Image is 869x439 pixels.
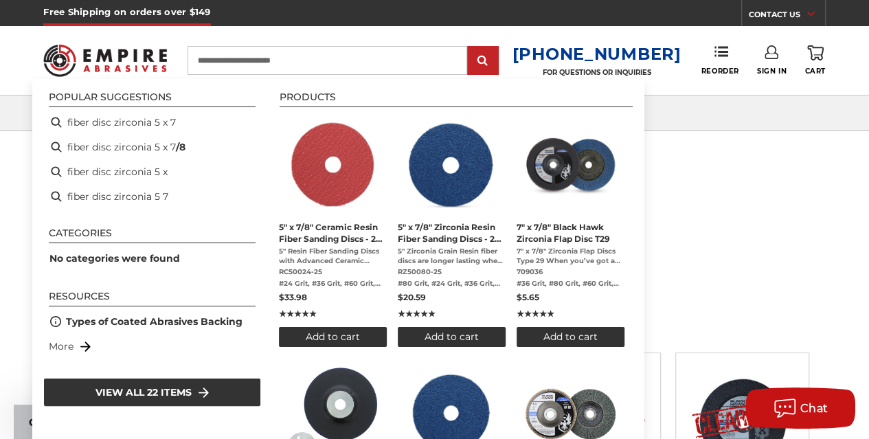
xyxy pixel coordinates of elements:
li: Types of Coated Abrasives Backing [43,309,261,334]
span: 5" Zirconia Grain Resin fiber discs are longer lasting when it comes to grinding, sanding and pol... [398,247,506,266]
span: View all 22 items [95,385,192,400]
li: fiber disc zirconia 5 x 7 [43,110,261,135]
a: Types of Coated Abrasives Backing [66,315,242,329]
li: Resources [49,291,256,306]
span: $33.98 [279,292,307,302]
span: #24 Grit, #36 Grit, #60 Grit, #80 Grit, #120 Grit [279,279,387,289]
li: 5" x 7/8" Ceramic Resin Fiber Sanding Discs - 25 Pack [273,110,392,352]
span: #80 Grit, #24 Grit, #36 Grit, #60 Grit, #120 Grit [398,279,506,289]
span: Reorder [701,67,739,76]
input: Submit [469,47,497,75]
button: Chat [745,387,855,429]
li: 5" x 7/8" Zirconia Resin Fiber Sanding Discs - 25 Pack [392,110,511,352]
li: fiber disc zirconia 5 x [43,159,261,184]
span: 7" x 7/8" Black Hawk Zirconia Flap Disc T29 [517,221,624,245]
span: 5" x 7/8" Ceramic Resin Fiber Sanding Discs - 25 Pack [279,221,387,245]
span: RZ50080-25 [398,267,506,277]
img: 5 inch zirc resin fiber disc [402,115,501,215]
span: $5.65 [517,292,539,302]
span: $20.59 [398,292,426,302]
span: No categories were found [49,252,180,264]
span: 5" Resin Fiber Sanding Discs with Advanced Ceramic Grain. Select from 24, 36, 60, 80, or 120 Grit... [279,247,387,266]
a: CONTACT US [749,7,825,26]
li: View all 22 items [43,378,261,407]
span: Cart [805,67,826,76]
button: Add to cart [279,327,387,347]
button: Add to cart [517,327,624,347]
li: More [43,334,261,359]
img: Empire Abrasives [43,36,166,85]
a: 5" x 7/8" Zirconia Resin Fiber Sanding Discs - 25 Pack [398,115,506,347]
div: Get Free ShippingClose teaser [14,405,140,439]
li: Categories [49,228,256,243]
li: Popular suggestions [49,92,256,107]
span: 709036 [517,267,624,277]
span: 7" x 7/8" Zirconia Flap Discs Type 29 When you’ve got a large surface area to grind a 4.5” flap d... [517,247,624,266]
a: [PHONE_NUMBER] [512,44,681,64]
button: Add to cart [398,327,506,347]
li: fiber disc zirconia 5 7 [43,184,261,209]
p: FOR QUESTIONS OR INQUIRIES [512,68,681,77]
li: Products [280,92,633,107]
span: Sign In [757,67,787,76]
span: Chat [800,402,828,415]
b: /8 [176,140,185,155]
img: 5" x 7/8" Ceramic Resin Fibre Disc [283,115,383,215]
li: 7" x 7/8" Black Hawk Zirconia Flap Disc T29 [511,110,630,352]
span: ★★★★★ [279,308,317,320]
a: Cart [805,45,826,76]
span: Get Free Shipping [29,416,126,429]
span: #36 Grit, #80 Grit, #60 Grit, #40 Grit, #120 Grit [517,279,624,289]
span: RC50024-25 [279,267,387,277]
span: ★★★★★ [517,308,554,320]
a: 7" x 7/8" Black Hawk Zirconia Flap Disc T29 [517,115,624,347]
span: ★★★★★ [398,308,436,320]
li: fiber disc zirconia 5 x 7/8 [43,135,261,159]
a: 5" x 7/8" Ceramic Resin Fiber Sanding Discs - 25 Pack [279,115,387,347]
a: Reorder [701,45,739,75]
span: 5" x 7/8" Zirconia Resin Fiber Sanding Discs - 25 Pack [398,221,506,245]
